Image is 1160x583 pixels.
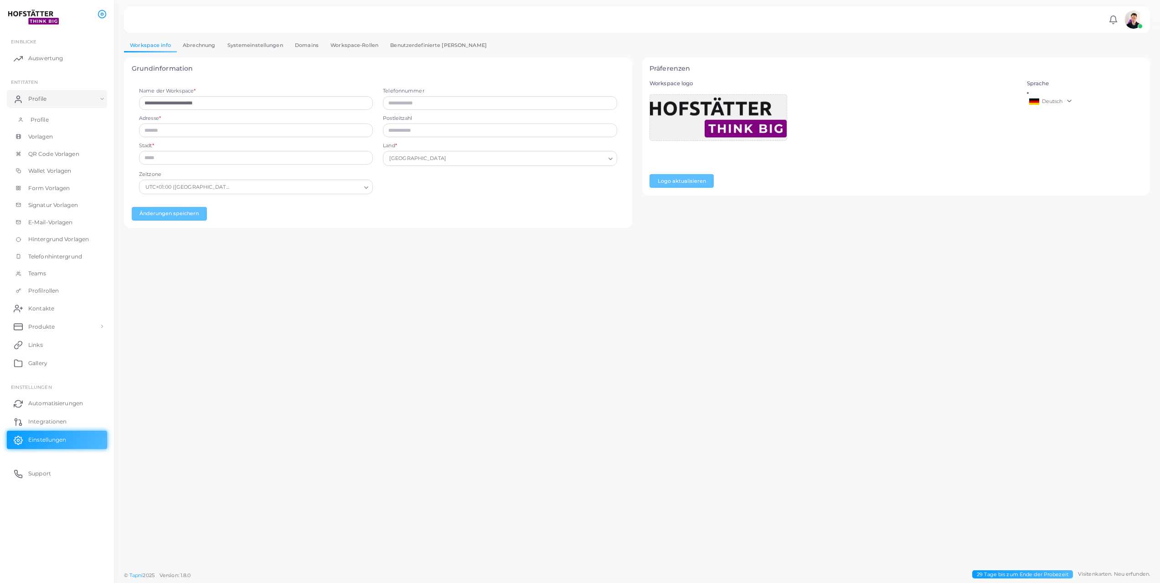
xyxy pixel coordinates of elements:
a: Profilrollen [7,282,107,299]
span: Vorlagen [28,133,53,141]
a: Auswertung [7,49,107,67]
label: Zeitzone [139,171,161,178]
label: Land [383,142,397,150]
span: Form Vorlagen [28,184,70,192]
span: Produkte [28,323,55,331]
div: Search for option [383,151,617,165]
span: Automatisierungen [28,399,83,408]
span: Einstellungen [28,436,66,444]
span: ENTITÄTEN [11,79,38,85]
span: Einstellungen [11,384,52,390]
h4: Grundinformation [132,65,625,72]
a: Einstellungen [7,431,107,449]
span: Support [28,469,51,478]
a: Profile [7,90,107,108]
button: Änderungen speichern [132,207,207,221]
img: logo [8,9,59,26]
span: Version: 1.8.0 [160,572,191,578]
a: Gallery [7,354,107,372]
a: Hintergrund Vorlagen [7,231,107,248]
span: Gallery [28,359,47,367]
span: Profile [31,116,49,124]
span: Signatur Vorlagen [28,201,78,209]
span: 2025 [143,572,154,579]
h5: Sprache [1027,80,1143,87]
a: Kontakte [7,299,107,317]
span: QR Code Vorlagen [28,150,79,158]
a: Workspace-Rollen [325,39,384,52]
span: 29 Tage bis zum Ende der Probezeit [972,570,1073,579]
a: Tapni [129,572,143,578]
label: Stadt [139,142,154,150]
div: Search for option [139,180,373,194]
a: Vorlagen [7,128,107,145]
a: E-Mail-Vorlagen [7,214,107,231]
a: Produkte [7,317,107,335]
span: Integrationen [28,418,67,426]
a: Systemeinstellungen [221,39,289,52]
button: Logo aktualisieren [650,174,714,188]
label: Telefonnummer [383,88,617,95]
span: Links [28,341,43,349]
span: UTC+01:00 ([GEOGRAPHIC_DATA], [GEOGRAPHIC_DATA], [GEOGRAPHIC_DATA], [GEOGRAPHIC_DATA], War... [145,183,232,192]
span: EINBLICKE [11,39,36,44]
label: Adresse [139,115,161,122]
a: Domains [289,39,325,52]
a: Integrationen [7,413,107,431]
span: Teams [28,269,46,278]
span: Wallet Vorlagen [28,167,72,175]
a: Links [7,335,107,354]
span: [GEOGRAPHIC_DATA] [388,154,447,164]
span: © [124,572,191,579]
span: Hintergrund Vorlagen [28,235,89,243]
a: Wallet Vorlagen [7,162,107,180]
a: avatar [1122,10,1145,29]
label: Postleitzahl [383,115,617,122]
span: Profilrollen [28,287,59,295]
a: Profile [7,111,107,129]
span: Profile [28,95,46,103]
h4: Präferenzen [650,65,1143,72]
h5: Workspace logo [650,80,1017,87]
a: Telefonhintergrund [7,248,107,265]
a: QR Code Vorlagen [7,145,107,163]
label: Name der Workspace [139,88,196,95]
a: Automatisierungen [7,394,107,413]
input: Search for option [234,182,361,192]
a: Benutzerdefinierte [PERSON_NAME] [384,39,493,52]
a: Signatur Vorlagen [7,196,107,214]
span: Auswertung [28,54,63,62]
span: E-Mail-Vorlagen [28,218,73,227]
a: Deutsch [1027,96,1143,107]
a: Teams [7,265,107,282]
span: Visitenkarten. Neu erfunden. [1078,570,1150,578]
a: Support [7,464,107,483]
span: Telefonhintergrund [28,253,82,261]
a: Abrechnung [177,39,221,52]
img: avatar [1124,10,1143,29]
span: Kontakte [28,304,54,313]
input: Search for option [449,154,605,164]
a: Workspace info [124,39,177,52]
img: de [1029,98,1039,105]
span: Deutsch [1042,98,1063,104]
a: Form Vorlagen [7,180,107,197]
